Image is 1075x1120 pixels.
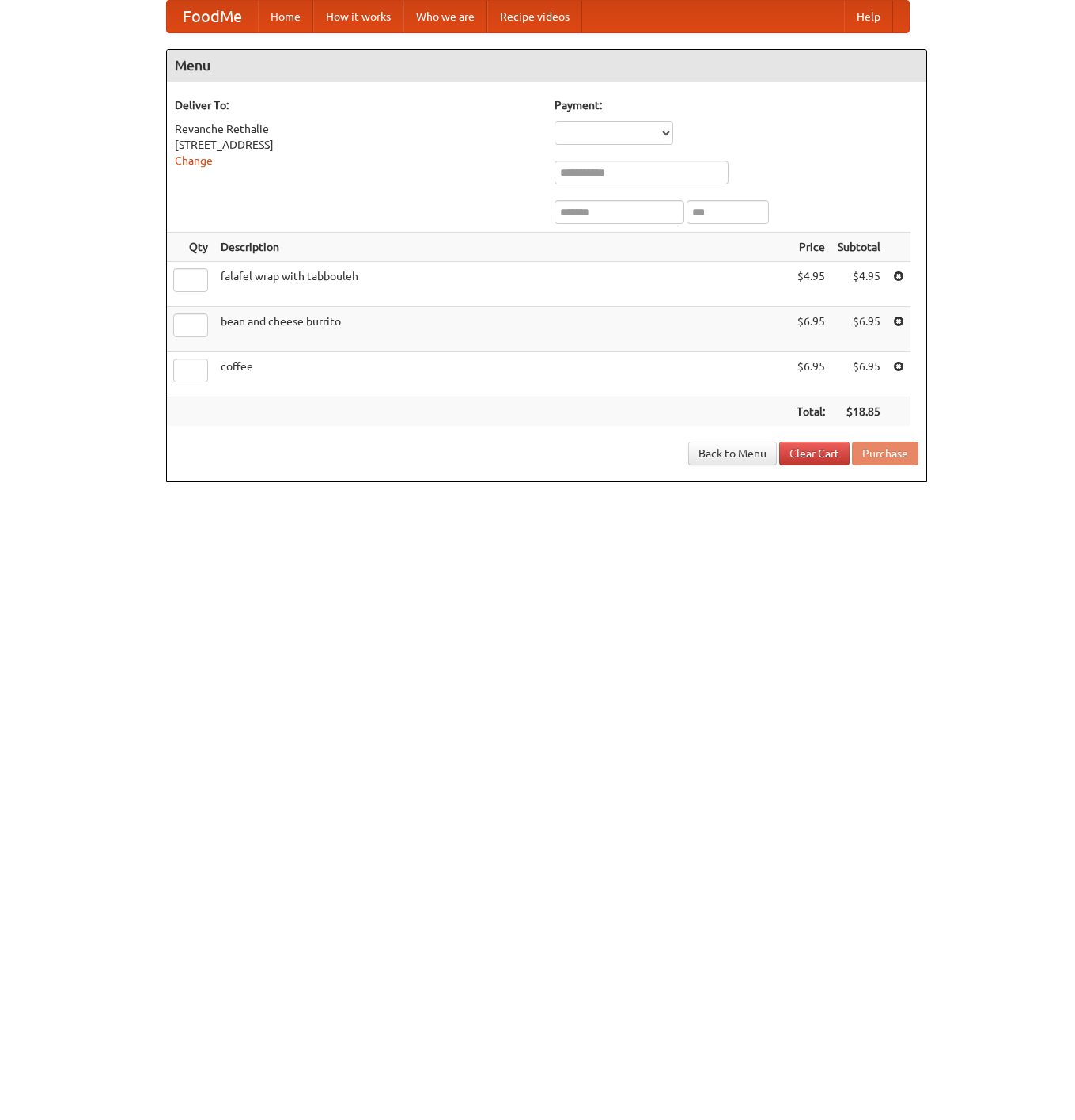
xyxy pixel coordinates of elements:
[403,1,487,32] a: Who we are
[831,262,887,307] td: $4.95
[831,397,887,427] th: $18.85
[214,233,790,262] th: Description
[790,307,831,352] td: $6.95
[779,442,850,465] a: Clear Cart
[555,97,918,113] h5: Payment:
[175,121,539,137] div: Revanche Rethalie
[175,97,539,113] h5: Deliver To:
[790,352,831,397] td: $6.95
[167,233,214,262] th: Qty
[214,307,790,352] td: bean and cheese burrito
[831,352,887,397] td: $6.95
[167,50,926,82] h4: Menu
[831,233,887,262] th: Subtotal
[852,442,918,465] button: Purchase
[844,1,893,32] a: Help
[167,1,258,32] a: FoodMe
[258,1,313,32] a: Home
[831,307,887,352] td: $6.95
[175,154,213,167] a: Change
[688,442,777,465] a: Back to Menu
[313,1,403,32] a: How it works
[214,352,790,397] td: coffee
[175,137,539,153] div: [STREET_ADDRESS]
[487,1,582,32] a: Recipe videos
[790,397,831,427] th: Total:
[214,262,790,307] td: falafel wrap with tabbouleh
[790,233,831,262] th: Price
[790,262,831,307] td: $4.95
